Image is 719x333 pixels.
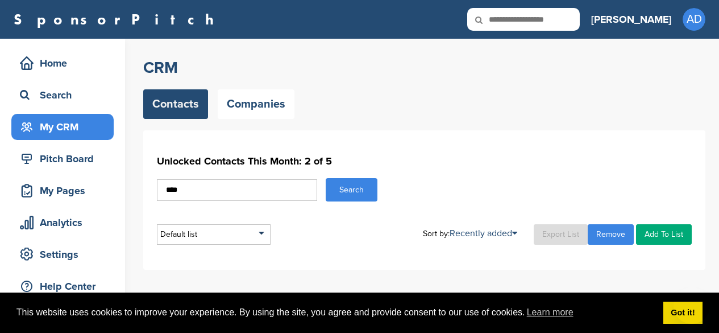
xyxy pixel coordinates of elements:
div: Help Center [17,276,114,297]
div: Settings [17,244,114,265]
a: Help Center [11,273,114,299]
a: learn more about cookies [525,304,575,321]
a: Analytics [11,209,114,236]
span: AD [683,8,705,31]
a: Add To List [636,224,692,245]
a: Settings [11,241,114,268]
a: Export List [534,224,588,245]
a: Pitch Board [11,146,114,172]
a: dismiss cookie message [663,302,703,324]
a: Recently added [450,228,517,239]
div: My Pages [17,180,114,201]
a: Contacts [143,89,208,119]
a: My Pages [11,178,114,204]
div: My CRM [17,117,114,137]
a: SponsorPitch [14,12,221,27]
a: [PERSON_NAME] [591,7,671,32]
a: Companies [218,89,294,119]
div: Default list [157,224,271,245]
a: Search [11,82,114,108]
div: Analytics [17,212,114,233]
button: Search [326,178,377,202]
div: Pitch Board [17,149,114,169]
div: Search [17,85,114,105]
h3: [PERSON_NAME] [591,11,671,27]
span: This website uses cookies to improve your experience. By using the site, you agree and provide co... [16,304,654,321]
h2: CRM [143,57,705,78]
iframe: Button to launch messaging window [674,287,710,324]
a: Home [11,50,114,76]
a: Remove [588,224,634,245]
div: Home [17,53,114,73]
a: My CRM [11,114,114,140]
h1: Unlocked Contacts This Month: 2 of 5 [157,151,692,171]
div: Sort by: [423,229,517,238]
